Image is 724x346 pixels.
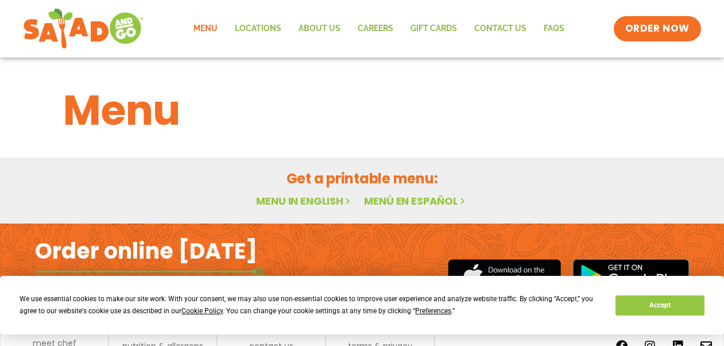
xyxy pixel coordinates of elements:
[35,268,265,275] img: fork
[364,194,467,208] a: Menú en español
[256,194,353,208] a: Menu in English
[35,237,257,265] h2: Order online [DATE]
[614,16,701,41] a: ORDER NOW
[415,307,451,315] span: Preferences
[181,307,223,315] span: Cookie Policy
[185,16,226,42] a: Menu
[63,79,661,141] h1: Menu
[448,257,561,295] img: appstore
[23,6,144,52] img: new-SAG-logo-768×292
[290,16,349,42] a: About Us
[63,168,661,189] h2: Get a printable menu:
[20,293,602,317] div: We use essential cookies to make our site work. With your consent, we may also use non-essential ...
[185,16,573,42] nav: Menu
[615,295,704,316] button: Accept
[625,22,690,36] span: ORDER NOW
[226,16,290,42] a: Locations
[402,16,466,42] a: GIFT CARDS
[466,16,535,42] a: Contact Us
[535,16,573,42] a: FAQs
[349,16,402,42] a: Careers
[572,259,690,293] img: google_play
